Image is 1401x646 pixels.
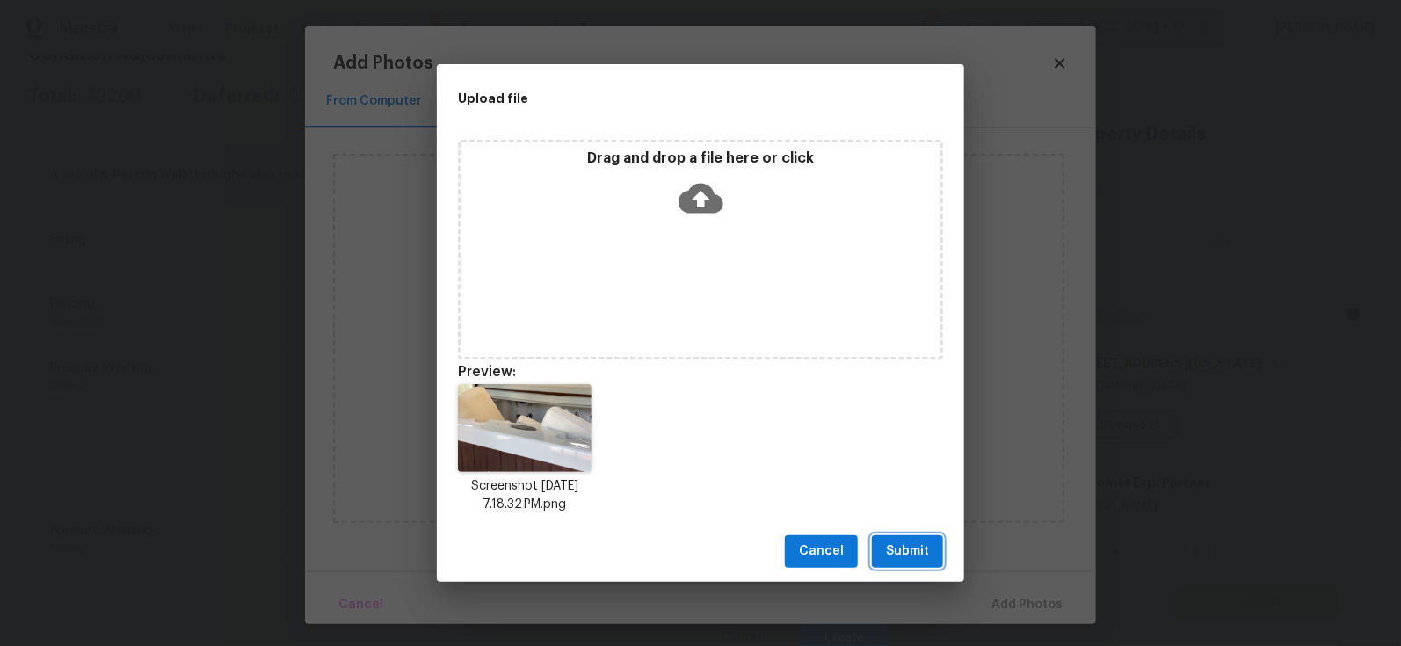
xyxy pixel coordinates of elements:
button: Submit [872,535,943,568]
p: Drag and drop a file here or click [461,149,940,168]
span: Submit [886,541,929,563]
img: QG0aYLkEWjwCZoPCGIjhi5mB8rCFHeC8C4ojcDwA1YCudgHLg8oVoGlgvSAKqgZcd8HiCRFzkGgBhSmEhUnilMBUOoRFAH2Q3... [458,384,592,472]
p: Screenshot [DATE] 7.18.32 PM.png [458,477,592,514]
h2: Upload file [458,89,864,108]
span: Cancel [799,541,844,563]
button: Cancel [785,535,858,568]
